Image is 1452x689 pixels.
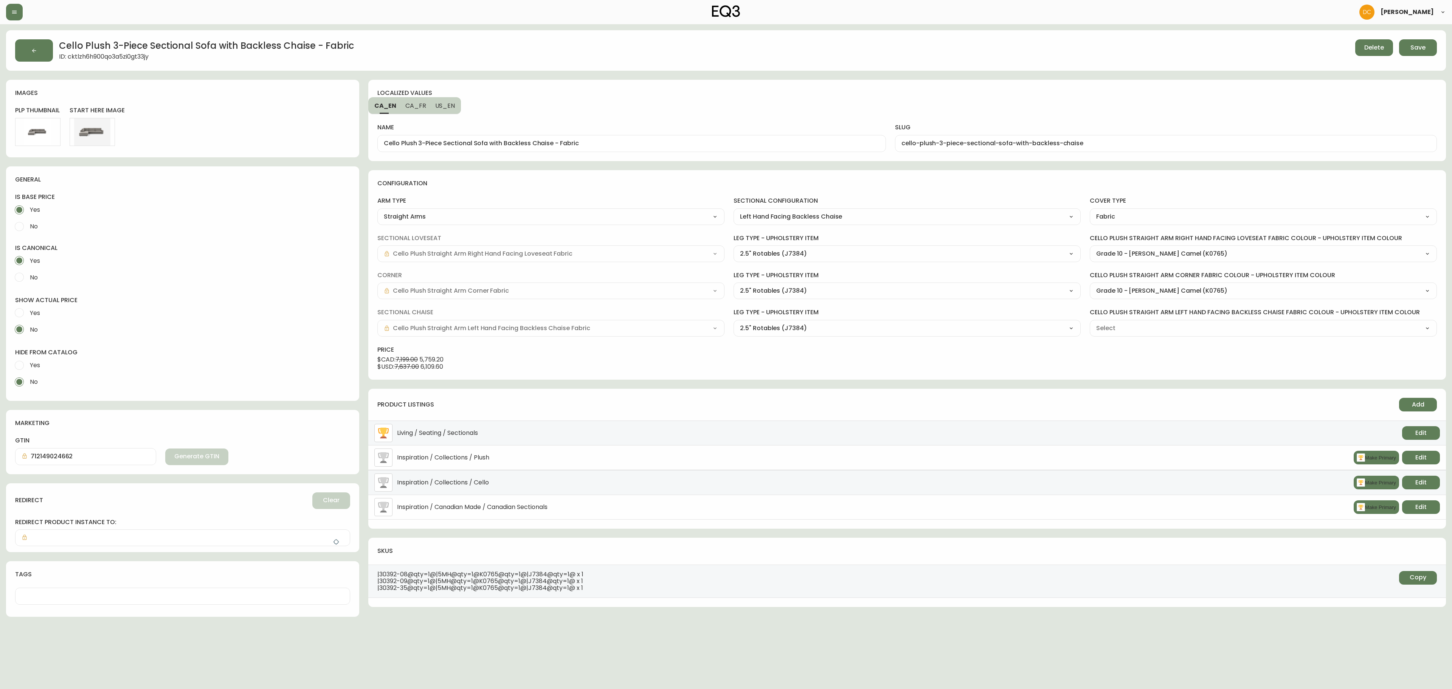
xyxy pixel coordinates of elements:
[377,234,724,242] label: sectional loveseat
[15,244,350,252] h4: is canonical
[394,362,419,371] span: 7,637.00
[15,106,60,118] h4: plp thumbnail
[418,355,444,364] span: 5,759.20
[377,271,724,279] label: corner
[734,271,1081,279] label: leg type - upholstery item
[1354,500,1399,514] button: Make Primary
[1090,234,1437,242] label: cello plush straight arm right hand facing loveseat fabric colour - upholstery item colour
[393,287,709,295] input: Select
[1090,271,1437,279] label: cello plush straight arm corner fabric colour - upholstery item colour
[377,197,724,205] label: arm type
[1364,43,1384,52] span: Delete
[377,578,583,585] span: |30392-09@qty=1@|5MH@qty=1@K0765@qty=1@|J7384@qty=1@ x 1
[1399,571,1437,585] button: Copy
[1090,197,1437,205] label: cover type
[1415,503,1427,511] span: Edit
[377,179,1431,188] h4: configuration
[392,479,489,486] span: Inspiration / Collections / Cello
[15,496,306,504] h4: redirect
[396,355,418,364] span: 7,199.00
[374,102,396,110] span: CA_EN
[377,123,886,132] label: name
[1355,39,1393,56] button: Delete
[1402,451,1440,464] button: Edit
[15,175,344,184] h4: general
[1410,43,1426,52] span: Save
[377,362,394,371] span: $ USD :
[734,308,1081,317] label: leg type - upholstery item
[30,257,40,265] span: Yes
[392,504,548,511] span: Inspiration / Canadian Made / Canadian Sectionals
[30,273,38,281] span: No
[15,570,344,579] h4: tags
[1402,476,1440,489] button: Edit
[15,348,350,357] h4: hide from catalog
[734,234,1081,242] label: leg type - upholstery item
[1090,308,1437,317] label: cello plush straight arm left hand facing backless chaise fabric colour - upholstery item colour
[1399,398,1437,411] button: Add
[377,400,1393,409] h4: product listings
[1410,573,1426,582] span: Copy
[435,102,455,110] span: US_EN
[30,309,40,317] span: Yes
[30,326,38,334] span: No
[1399,39,1437,56] button: Save
[377,585,583,591] span: |30392-35@qty=1@|5MH@qty=1@K0765@qty=1@|J7384@qty=1@ x 1
[392,454,489,461] span: Inspiration / Collections / Plush
[377,89,432,97] h4: localized values
[1359,5,1374,20] img: 7eb451d6983258353faa3212700b340b
[392,430,478,436] span: Living / Seating / Sectionals
[59,39,354,53] h2: Cello Plush 3-Piece Sectional Sofa with Backless Chaise - Fabric
[1415,429,1427,437] span: Edit
[377,571,583,578] span: |30392-08@qty=1@|5MH@qty=1@K0765@qty=1@|J7384@qty=1@ x 1
[377,547,1431,555] h4: skus
[1402,500,1440,514] button: Edit
[30,206,40,214] span: Yes
[419,362,443,371] span: 6,109.60
[1415,453,1427,462] span: Edit
[1415,478,1427,487] span: Edit
[377,355,396,364] span: $ CAD :
[70,106,125,118] h4: start here image
[393,324,709,332] input: Select
[30,222,38,230] span: No
[405,102,426,110] span: CA_FR
[734,197,1081,205] label: sectional configuration
[15,296,350,304] h4: show actual price
[15,193,350,201] h4: is base price
[30,378,38,386] span: No
[15,89,344,97] h4: images
[15,436,156,445] label: gtin
[30,361,40,369] span: Yes
[59,53,354,62] span: ID: cktlzh6h900qo3a5zi0gt33jy
[377,308,724,317] label: sectional chaise
[377,337,1437,356] h4: price
[1402,426,1440,440] button: Edit
[1354,451,1399,464] button: Make Primary
[712,5,740,17] img: logo
[1412,400,1424,409] span: Add
[15,419,344,427] h4: marketing
[1354,476,1399,489] button: Make Primary
[895,123,1437,132] label: slug
[393,250,709,258] input: Select
[15,518,350,526] label: redirect product instance to:
[1381,9,1434,15] span: [PERSON_NAME]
